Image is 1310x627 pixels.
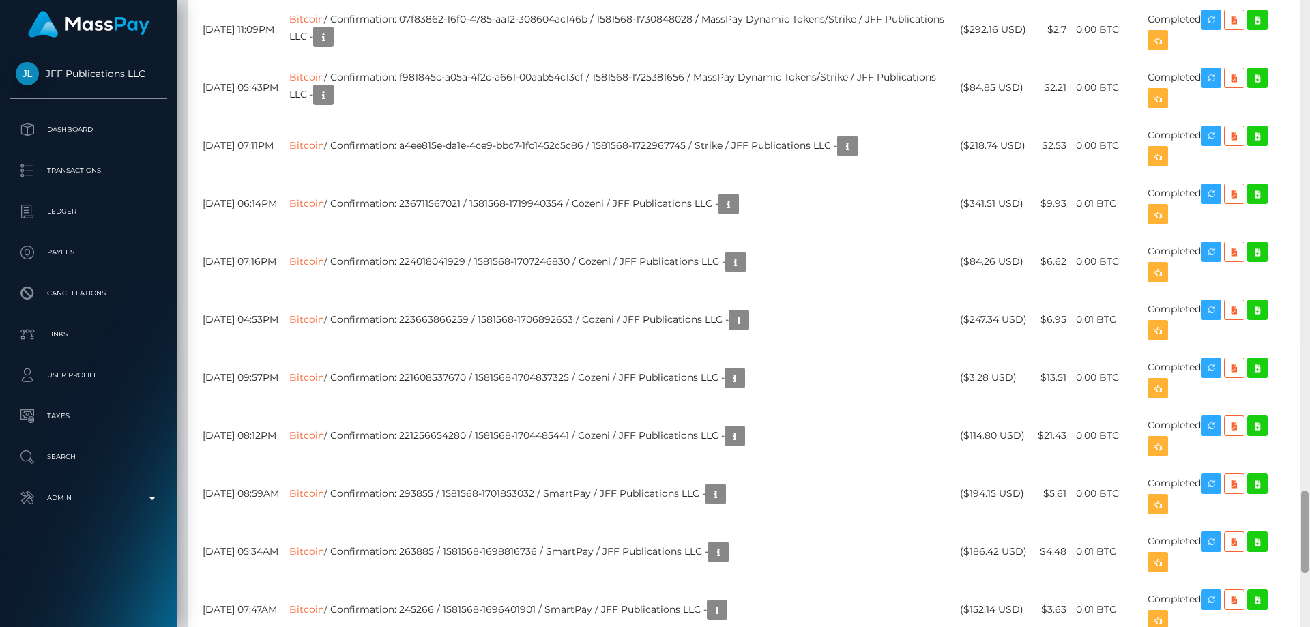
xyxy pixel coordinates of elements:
[1033,175,1071,233] td: $9.93
[1071,523,1143,581] td: 0.01 BTC
[289,254,324,267] a: Bitcoin
[285,465,956,523] td: / Confirmation: 293855 / 1581568-1701853032 / SmartPay / JFF Publications LLC -
[1071,349,1143,407] td: 0.00 BTC
[955,407,1033,465] td: ($114.80 USD)
[10,399,167,433] a: Taxes
[1071,465,1143,523] td: 0.00 BTC
[285,291,956,349] td: / Confirmation: 223663866259 / 1581568-1706892653 / Cozeni / JFF Publications LLC -
[1071,117,1143,175] td: 0.00 BTC
[16,160,162,181] p: Transactions
[955,233,1033,291] td: ($84.26 USD)
[10,68,167,80] span: JFF Publications LLC
[1071,233,1143,291] td: 0.00 BTC
[285,407,956,465] td: / Confirmation: 221256654280 / 1581568-1704485441 / Cozeni / JFF Publications LLC -
[1143,1,1290,59] td: Completed
[1071,59,1143,117] td: 0.00 BTC
[955,175,1033,233] td: ($341.51 USD)
[16,447,162,467] p: Search
[16,62,39,85] img: JFF Publications LLC
[285,59,956,117] td: / Confirmation: f981845c-a05a-4f2c-a661-00aab54c13cf / 1581568-1725381656 / MassPay Dynamic Token...
[1071,175,1143,233] td: 0.01 BTC
[198,175,285,233] td: [DATE] 06:14PM
[285,523,956,581] td: / Confirmation: 263885 / 1581568-1698816736 / SmartPay / JFF Publications LLC -
[955,59,1033,117] td: ($84.85 USD)
[289,71,324,83] a: Bitcoin
[289,544,324,557] a: Bitcoin
[955,291,1033,349] td: ($247.34 USD)
[198,523,285,581] td: [DATE] 05:34AM
[955,523,1033,581] td: ($186.42 USD)
[289,138,324,151] a: Bitcoin
[1143,407,1290,465] td: Completed
[285,233,956,291] td: / Confirmation: 224018041929 / 1581568-1707246830 / Cozeni / JFF Publications LLC -
[1033,465,1071,523] td: $5.61
[1143,233,1290,291] td: Completed
[289,486,324,499] a: Bitcoin
[289,370,324,383] a: Bitcoin
[16,365,162,385] p: User Profile
[10,113,167,147] a: Dashboard
[1033,349,1071,407] td: $13.51
[955,1,1033,59] td: ($292.16 USD)
[10,194,167,229] a: Ledger
[198,291,285,349] td: [DATE] 04:53PM
[16,488,162,508] p: Admin
[198,117,285,175] td: [DATE] 07:11PM
[1071,407,1143,465] td: 0.00 BTC
[198,465,285,523] td: [DATE] 08:59AM
[1143,117,1290,175] td: Completed
[289,312,324,325] a: Bitcoin
[1033,407,1071,465] td: $21.43
[1143,523,1290,581] td: Completed
[285,1,956,59] td: / Confirmation: 07f83862-16f0-4785-aa12-308604ac146b / 1581568-1730848028 / MassPay Dynamic Token...
[16,119,162,140] p: Dashboard
[198,233,285,291] td: [DATE] 07:16PM
[10,481,167,515] a: Admin
[1143,59,1290,117] td: Completed
[198,59,285,117] td: [DATE] 05:43PM
[10,358,167,392] a: User Profile
[198,407,285,465] td: [DATE] 08:12PM
[16,242,162,263] p: Payees
[16,406,162,426] p: Taxes
[1033,1,1071,59] td: $2.7
[1143,175,1290,233] td: Completed
[1033,59,1071,117] td: $2.21
[10,276,167,310] a: Cancellations
[28,11,149,38] img: MassPay Logo
[285,175,956,233] td: / Confirmation: 236711567021 / 1581568-1719940354 / Cozeni / JFF Publications LLC -
[10,317,167,351] a: Links
[10,440,167,474] a: Search
[1033,117,1071,175] td: $2.53
[1143,349,1290,407] td: Completed
[955,117,1033,175] td: ($218.74 USD)
[1071,291,1143,349] td: 0.01 BTC
[16,324,162,345] p: Links
[16,201,162,222] p: Ledger
[289,602,324,615] a: Bitcoin
[955,465,1033,523] td: ($194.15 USD)
[1071,1,1143,59] td: 0.00 BTC
[1143,465,1290,523] td: Completed
[198,1,285,59] td: [DATE] 11:09PM
[198,349,285,407] td: [DATE] 09:57PM
[1143,291,1290,349] td: Completed
[289,428,324,441] a: Bitcoin
[955,349,1033,407] td: ($3.28 USD)
[10,235,167,269] a: Payees
[1033,291,1071,349] td: $6.95
[289,196,324,209] a: Bitcoin
[289,13,324,25] a: Bitcoin
[285,349,956,407] td: / Confirmation: 221608537670 / 1581568-1704837325 / Cozeni / JFF Publications LLC -
[1033,523,1071,581] td: $4.48
[16,283,162,304] p: Cancellations
[1033,233,1071,291] td: $6.62
[10,154,167,188] a: Transactions
[285,117,956,175] td: / Confirmation: a4ee815e-da1e-4ce9-bbc7-1fc1452c5c86 / 1581568-1722967745 / Strike / JFF Publicat...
